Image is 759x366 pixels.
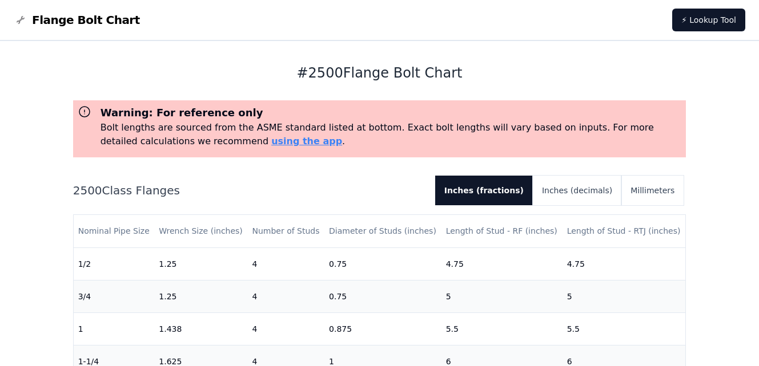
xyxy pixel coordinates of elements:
td: 4 [247,247,324,280]
td: 4.75 [563,247,686,280]
td: 5 [441,280,563,312]
th: Wrench Size (inches) [154,215,247,247]
td: 1.25 [154,247,247,280]
td: 5.5 [563,312,686,345]
td: 1.25 [154,280,247,312]
p: Bolt lengths are sourced from the ASME standard listed at bottom. Exact bolt lengths will vary ba... [101,121,682,148]
td: 0.75 [324,247,441,280]
td: 1 [74,312,155,345]
td: 1.438 [154,312,247,345]
td: 0.875 [324,312,441,345]
h3: Warning: For reference only [101,105,682,121]
td: 5 [563,280,686,312]
th: Diameter of Studs (inches) [324,215,441,247]
a: using the app [271,136,342,147]
button: Inches (fractions) [435,176,533,205]
span: Flange Bolt Chart [32,12,140,28]
button: Inches (decimals) [533,176,621,205]
h2: 2500 Class Flanges [73,182,426,198]
td: 4 [247,312,324,345]
td: 4 [247,280,324,312]
td: 0.75 [324,280,441,312]
td: 4.75 [441,247,563,280]
th: Number of Studs [247,215,324,247]
a: Flange Bolt Chart LogoFlange Bolt Chart [14,12,140,28]
th: Length of Stud - RTJ (inches) [563,215,686,247]
a: ⚡ Lookup Tool [672,9,745,31]
td: 3/4 [74,280,155,312]
td: 5.5 [441,312,563,345]
td: 1/2 [74,247,155,280]
th: Nominal Pipe Size [74,215,155,247]
img: Flange Bolt Chart Logo [14,13,27,27]
button: Millimeters [621,176,684,205]
h1: # 2500 Flange Bolt Chart [73,64,686,82]
th: Length of Stud - RF (inches) [441,215,563,247]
